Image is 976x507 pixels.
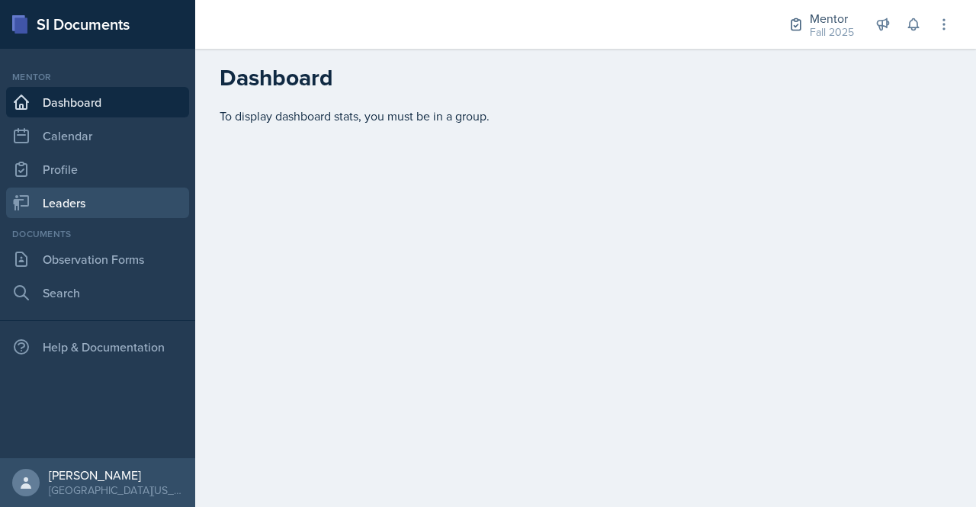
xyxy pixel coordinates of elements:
[6,227,189,241] div: Documents
[6,87,189,117] a: Dashboard
[6,332,189,362] div: Help & Documentation
[810,24,854,40] div: Fall 2025
[220,64,952,91] h2: Dashboard
[810,9,854,27] div: Mentor
[6,70,189,84] div: Mentor
[6,278,189,308] a: Search
[49,483,183,498] div: [GEOGRAPHIC_DATA][US_STATE]
[220,107,952,125] div: To display dashboard stats, you must be in a group.
[6,120,189,151] a: Calendar
[6,244,189,274] a: Observation Forms
[6,154,189,185] a: Profile
[49,467,183,483] div: [PERSON_NAME]
[6,188,189,218] a: Leaders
